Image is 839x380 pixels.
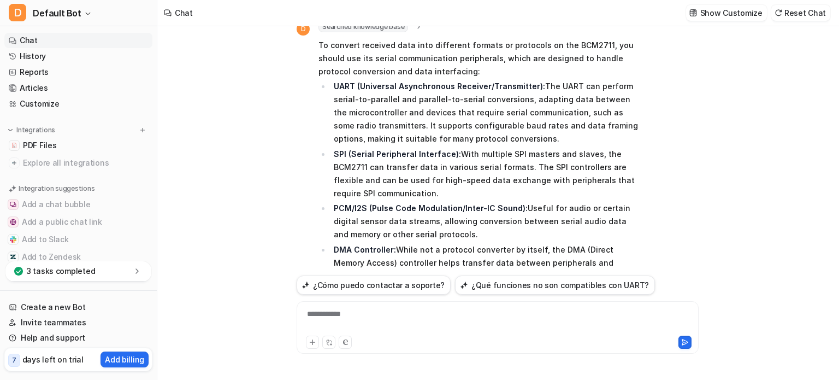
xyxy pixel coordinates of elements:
a: Articles [4,80,152,96]
p: days left on trial [22,354,84,365]
button: Add a chat bubbleAdd a chat bubble [4,196,152,213]
button: ¿Qué funciones no son compatibles con UART? [455,276,655,295]
a: Invite teammates [4,315,152,330]
strong: UART (Universal Asynchronous Receiver/Transmitter): [334,81,545,91]
button: Add a public chat linkAdd a public chat link [4,213,152,231]
img: expand menu [7,126,14,134]
span: Default Bot [33,5,81,21]
a: Explore all integrations [4,155,152,171]
p: Integration suggestions [19,184,94,194]
span: Explore all integrations [23,154,148,172]
p: While not a protocol converter by itself, the DMA (Direct Memory Access) controller helps transfe... [334,243,638,296]
span: D [9,4,26,21]
span: PDF Files [23,140,56,151]
span: Searched knowledge base [318,21,408,32]
p: The UART can perform serial-to-parallel and parallel-to-serial conversions, adapting data between... [334,80,638,145]
img: reset [775,9,782,17]
a: Customize [4,96,152,112]
img: PDF Files [11,142,17,149]
p: Integrations [16,126,55,135]
strong: DMA Controller: [334,245,396,254]
a: PDF FilesPDF Files [4,138,152,153]
img: Add a public chat link [10,219,16,225]
button: Add billing [101,352,149,367]
p: With multiple SPI masters and slaves, the BCM2711 can transfer data in various serial formats. Th... [334,148,638,200]
a: Reports [4,65,152,80]
button: Integrations [4,125,58,136]
p: Show Customize [700,7,763,19]
a: Chat [4,33,152,48]
img: customize [689,9,697,17]
p: Useful for audio or certain digital sensor data streams, allowing conversion between serial audio... [334,202,638,241]
img: menu_add.svg [139,126,146,134]
p: 3 tasks completed [26,266,95,277]
img: Add to Zendesk [10,254,16,260]
p: Add billing [105,354,144,365]
button: Add to ZendeskAdd to Zendesk [4,248,152,266]
div: Chat [175,7,193,19]
strong: SPI (Serial Peripheral Interface): [334,149,461,159]
button: ¿Cómo puedo contactar a soporte? [297,276,451,295]
strong: PCM/I2S (Pulse Code Modulation/Inter-IC Sound): [334,203,528,213]
a: Help and support [4,330,152,346]
a: History [4,49,152,64]
a: Create a new Bot [4,300,152,315]
img: explore all integrations [9,157,20,168]
button: Add to SlackAdd to Slack [4,231,152,248]
img: Add a chat bubble [10,201,16,208]
p: 7 [12,355,16,365]
button: Reset Chat [771,5,830,21]
button: Show Customize [686,5,767,21]
span: D [297,22,310,36]
img: Add to Slack [10,236,16,243]
p: To convert received data into different formats or protocols on the BCM2711, you should use its s... [318,39,638,78]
